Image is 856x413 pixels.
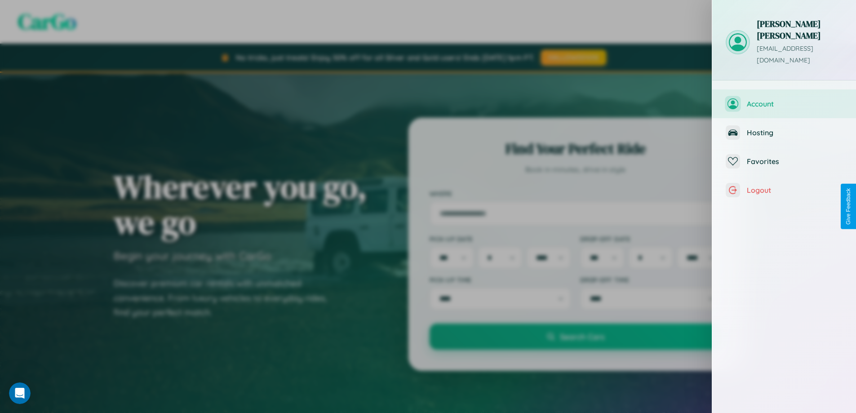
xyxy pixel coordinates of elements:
[757,43,843,67] p: [EMAIL_ADDRESS][DOMAIN_NAME]
[9,382,31,404] iframe: Intercom live chat
[747,99,843,108] span: Account
[712,118,856,147] button: Hosting
[757,18,843,41] h3: [PERSON_NAME] [PERSON_NAME]
[712,176,856,204] button: Logout
[747,186,843,195] span: Logout
[747,128,843,137] span: Hosting
[845,188,852,225] div: Give Feedback
[747,157,843,166] span: Favorites
[712,147,856,176] button: Favorites
[712,89,856,118] button: Account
